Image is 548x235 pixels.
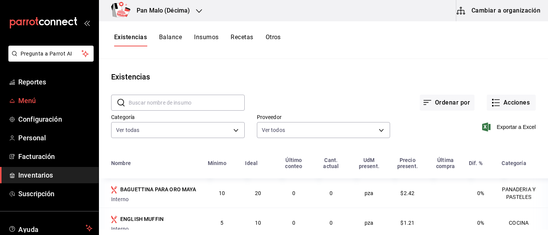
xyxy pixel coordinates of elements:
[129,95,245,110] input: Buscar nombre de insumo
[292,220,295,226] span: 0
[292,190,295,196] span: 0
[111,160,131,166] div: Nombre
[18,189,92,199] span: Suscripción
[477,220,484,226] span: 0%
[317,157,345,169] div: Cant. actual
[220,220,223,226] span: 5
[255,190,261,196] span: 20
[114,33,281,46] div: navigation tabs
[231,33,253,46] button: Recetas
[208,160,226,166] div: Mínimo
[111,216,117,223] svg: Insumo producido
[111,71,150,83] div: Existencias
[131,6,190,15] h3: Pan Malo (Décima)
[18,114,92,124] span: Configuración
[350,178,388,208] td: pza
[477,190,484,196] span: 0%
[257,114,390,120] label: Proveedor
[420,95,475,111] button: Ordenar por
[484,122,536,132] button: Exportar a Excel
[487,95,536,111] button: Acciones
[21,50,82,58] span: Pregunta a Parrot AI
[502,160,526,166] div: Categoría
[114,33,147,46] button: Existencias
[219,190,225,196] span: 10
[354,157,384,169] div: UdM present.
[18,133,92,143] span: Personal
[18,95,92,106] span: Menú
[330,190,333,196] span: 0
[469,160,483,166] div: Dif. %
[431,157,460,169] div: Última compra
[120,186,196,193] div: BAGUETTINA PARA ORO MAYA
[400,220,414,226] span: $1.21
[111,195,199,203] div: Interno
[8,46,94,62] button: Pregunta a Parrot AI
[18,77,92,87] span: Reportes
[255,220,261,226] span: 10
[84,20,90,26] button: open_drawer_menu
[18,151,92,162] span: Facturación
[18,224,83,233] span: Ayuda
[393,157,422,169] div: Precio present.
[262,126,285,134] span: Ver todos
[18,170,92,180] span: Inventarios
[120,215,164,223] div: ENGLISH MUFFIN
[245,160,258,166] div: Ideal
[116,126,139,134] span: Ver todas
[330,220,333,226] span: 0
[159,33,182,46] button: Balance
[497,178,548,208] td: PANADERIA Y PASTELES
[111,114,245,120] label: Categoría
[280,157,308,169] div: Último conteo
[266,33,281,46] button: Otros
[111,186,117,194] svg: Insumo producido
[194,33,218,46] button: Insumos
[111,225,199,233] div: Interno
[400,190,414,196] span: $2.42
[5,55,94,63] a: Pregunta a Parrot AI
